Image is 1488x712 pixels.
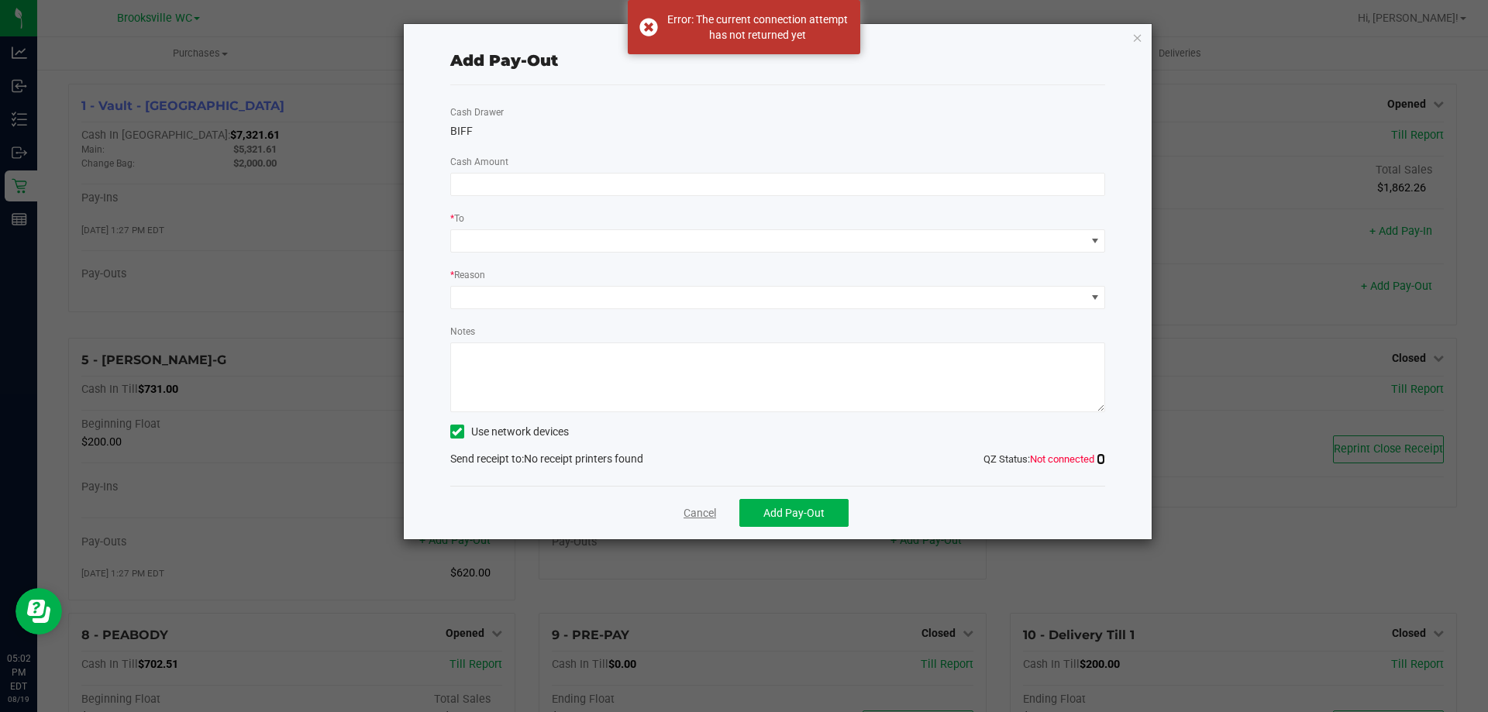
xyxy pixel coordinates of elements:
iframe: Resource center [15,588,62,635]
button: Add Pay-Out [739,499,849,527]
label: Notes [450,325,475,339]
span: Add Pay-Out [763,507,825,519]
label: Cash Drawer [450,105,504,119]
div: BIFF [450,123,1106,139]
a: Cancel [684,505,716,521]
label: To [450,212,464,225]
span: Send receipt to: [450,452,524,465]
div: Error: The current connection attempt has not returned yet [666,12,849,43]
span: QZ Status: [983,453,1105,465]
div: Add Pay-Out [450,49,558,72]
span: No receipt printers found [524,452,643,465]
label: Use network devices [450,424,569,440]
span: Not connected [1030,453,1094,465]
span: Cash Amount [450,157,508,167]
label: Reason [450,268,485,282]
